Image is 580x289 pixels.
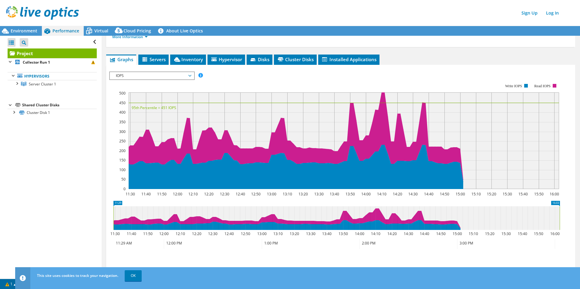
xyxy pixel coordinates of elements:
[94,28,108,34] span: Virtual
[371,231,380,236] text: 14:10
[471,191,481,197] text: 15:10
[119,129,126,134] text: 300
[126,231,136,236] text: 11:40
[125,191,135,197] text: 11:30
[306,231,315,236] text: 13:30
[452,231,462,236] text: 15:00
[1,280,20,288] a: 1
[119,119,126,125] text: 350
[52,28,79,34] span: Performance
[393,191,402,197] text: 14:20
[123,28,151,34] span: Cloud Pricing
[173,56,203,62] span: Inventory
[267,191,276,197] text: 13:00
[289,231,299,236] text: 13:20
[23,60,50,65] b: Collector Run 1
[119,158,126,163] text: 150
[113,72,191,79] span: IOPS
[119,110,126,115] text: 400
[282,191,292,197] text: 13:10
[403,231,413,236] text: 14:30
[8,80,97,88] a: Server Cluster 1
[550,231,559,236] text: 16:00
[211,56,242,62] span: Hypervisor
[112,34,148,39] a: More Information
[424,191,433,197] text: 14:40
[345,191,355,197] text: 13:50
[298,191,308,197] text: 13:20
[468,231,478,236] text: 15:10
[387,231,396,236] text: 14:20
[188,191,197,197] text: 12:10
[420,231,429,236] text: 14:40
[251,191,260,197] text: 12:50
[440,191,449,197] text: 14:50
[173,191,182,197] text: 12:00
[119,167,126,172] text: 100
[518,8,541,17] a: Sign Up
[132,105,176,110] text: 95th Percentile = 451 IOPS
[11,28,37,34] span: Environment
[37,273,118,278] span: This site uses cookies to track your navigation.
[123,186,126,191] text: 0
[224,231,234,236] text: 12:40
[8,72,97,80] a: Hypervisors
[543,8,562,17] a: Log In
[549,191,559,197] text: 16:00
[204,191,213,197] text: 12:20
[119,148,126,153] text: 200
[355,231,364,236] text: 14:00
[8,48,97,58] a: Project
[110,231,120,236] text: 11:30
[322,231,331,236] text: 13:40
[125,270,142,281] a: OK
[518,191,528,197] text: 15:40
[121,177,126,182] text: 50
[119,100,126,105] text: 450
[329,191,339,197] text: 13:40
[6,6,79,20] img: live_optics_svg.svg
[241,231,250,236] text: 12:50
[141,191,150,197] text: 11:40
[487,191,496,197] text: 15:20
[338,231,348,236] text: 13:50
[119,138,126,144] text: 250
[235,191,245,197] text: 12:40
[109,56,133,62] span: Graphs
[502,191,512,197] text: 15:30
[119,91,126,96] text: 500
[159,231,168,236] text: 12:00
[257,231,266,236] text: 13:00
[321,56,376,62] span: Installed Applications
[220,191,229,197] text: 12:30
[485,231,494,236] text: 15:20
[175,231,185,236] text: 12:10
[314,191,323,197] text: 13:30
[156,26,207,36] a: About Live Optics
[505,84,522,88] text: Write IOPS
[534,84,551,88] text: Read IOPS
[408,191,417,197] text: 14:30
[361,191,370,197] text: 14:00
[141,56,166,62] span: Servers
[377,191,386,197] text: 14:10
[455,191,465,197] text: 15:00
[208,231,217,236] text: 12:30
[29,81,56,87] span: Server Cluster 1
[436,231,445,236] text: 14:50
[277,56,314,62] span: Cluster Disks
[192,231,201,236] text: 12:20
[143,231,152,236] text: 11:50
[534,231,543,236] text: 15:50
[22,101,97,109] div: Shared Cluster Disks
[8,58,97,66] a: Collector Run 1
[157,191,166,197] text: 11:50
[273,231,282,236] text: 13:10
[501,231,511,236] text: 15:30
[8,109,97,117] a: Cluster Disk 1
[534,191,543,197] text: 15:50
[250,56,269,62] span: Disks
[518,231,527,236] text: 15:40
